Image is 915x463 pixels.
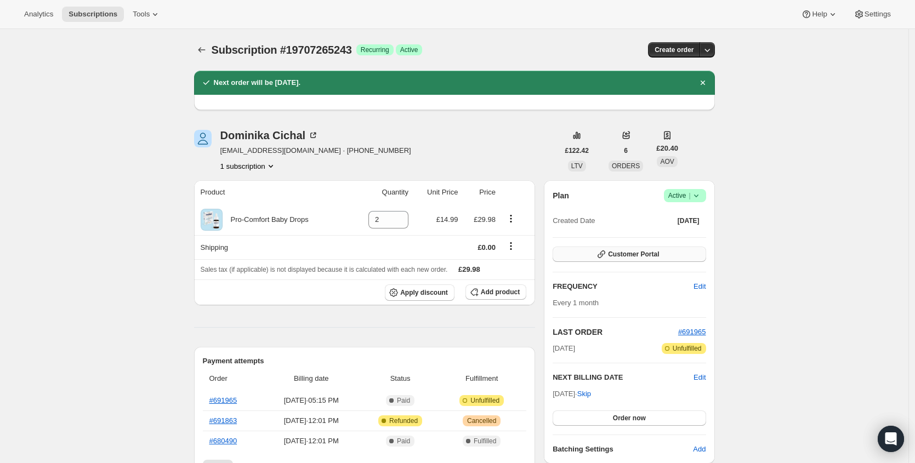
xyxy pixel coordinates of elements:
[201,266,448,273] span: Sales tax (if applicable) is not displayed because it is calculated with each new order.
[565,146,589,155] span: £122.42
[126,7,167,22] button: Tools
[694,281,706,292] span: Edit
[794,7,844,22] button: Help
[470,396,499,405] span: Unfulfilled
[577,388,591,399] span: Skip
[847,7,897,22] button: Settings
[693,444,706,455] span: Add
[209,437,237,445] a: #680490
[553,215,595,226] span: Created Date
[686,441,712,458] button: Add
[553,372,694,383] h2: NEXT BILLING DATE
[812,10,827,19] span: Help
[194,130,212,147] span: Dominika Cichal
[436,215,458,224] span: £14.99
[133,10,150,19] span: Tools
[689,191,690,200] span: |
[209,416,237,425] a: #691863
[648,42,700,58] button: Create order
[878,426,904,452] div: Open Intercom Messenger
[553,247,706,262] button: Customer Portal
[461,180,499,204] th: Price
[612,162,640,170] span: ORDERS
[223,214,309,225] div: Pro-Comfort Baby Drops
[361,45,389,54] span: Recurring
[624,146,628,155] span: 6
[655,45,694,54] span: Create order
[412,180,461,204] th: Unit Price
[553,390,591,398] span: [DATE] ·
[266,436,357,447] span: [DATE] · 12:01 PM
[865,10,891,19] span: Settings
[18,7,60,22] button: Analytics
[571,162,583,170] span: LTV
[194,42,209,58] button: Subscriptions
[385,284,454,301] button: Apply discount
[400,45,418,54] span: Active
[553,299,599,307] span: Every 1 month
[201,209,223,231] img: product img
[400,288,448,297] span: Apply discount
[502,213,520,225] button: Product actions
[69,10,117,19] span: Subscriptions
[660,158,674,165] span: AOV
[553,444,693,455] h6: Batching Settings
[203,367,263,391] th: Order
[608,250,659,259] span: Customer Portal
[220,130,319,141] div: Dominika Cichal
[678,328,706,336] a: #691965
[481,288,520,296] span: Add product
[474,437,496,445] span: Fulfilled
[613,414,646,422] span: Order now
[617,143,634,158] button: 6
[209,396,237,404] a: #691965
[502,240,520,252] button: Shipping actions
[671,213,706,228] button: [DATE]
[397,396,410,405] span: Paid
[194,180,350,204] th: Product
[694,372,706,383] button: Edit
[695,75,711,90] button: Dismiss notification
[203,356,527,367] h2: Payment attempts
[62,7,124,22] button: Subscriptions
[266,395,357,406] span: [DATE] · 05:15 PM
[559,143,595,158] button: £122.42
[389,416,418,425] span: Refunded
[553,327,678,338] h2: LAST ORDER
[474,215,496,224] span: £29.98
[678,216,700,225] span: [DATE]
[668,190,702,201] span: Active
[656,143,678,154] span: £20.40
[444,373,520,384] span: Fulfillment
[194,235,350,259] th: Shipping
[350,180,411,204] th: Quantity
[553,410,706,426] button: Order now
[467,416,496,425] span: Cancelled
[553,190,569,201] h2: Plan
[553,343,575,354] span: [DATE]
[363,373,437,384] span: Status
[571,385,598,403] button: Skip
[220,161,276,172] button: Product actions
[397,437,410,445] span: Paid
[678,327,706,338] button: #691965
[266,415,357,426] span: [DATE] · 12:01 PM
[220,145,411,156] span: [EMAIL_ADDRESS][DOMAIN_NAME] · [PHONE_NUMBER]
[553,281,694,292] h2: FREQUENCY
[458,265,480,273] span: £29.98
[214,77,301,88] h2: Next order will be [DATE].
[478,243,496,251] span: £0.00
[673,344,702,353] span: Unfulfilled
[24,10,53,19] span: Analytics
[212,44,352,56] span: Subscription #19707265243
[266,373,357,384] span: Billing date
[687,278,712,295] button: Edit
[465,284,526,300] button: Add product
